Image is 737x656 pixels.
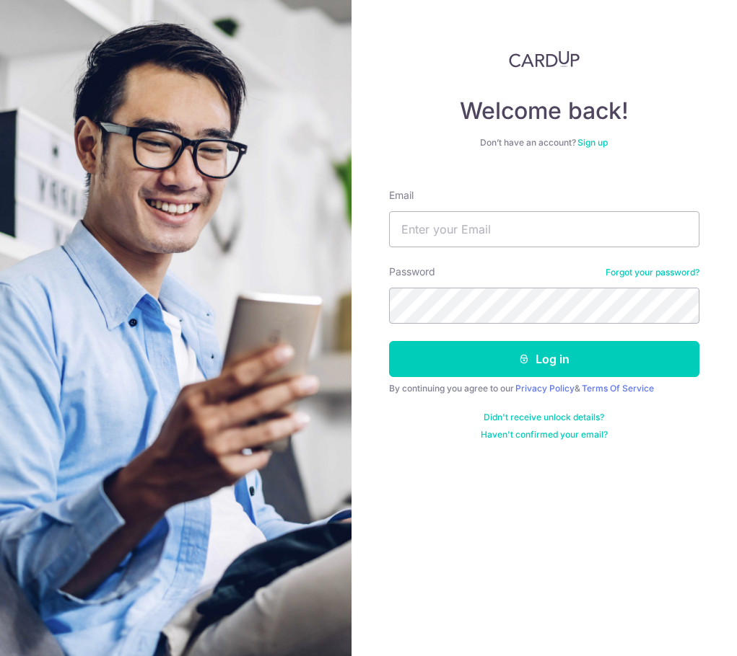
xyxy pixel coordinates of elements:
[389,265,435,279] label: Password
[606,267,699,278] a: Forgot your password?
[577,137,608,148] a: Sign up
[389,97,699,125] h4: Welcome back!
[582,383,654,394] a: Terms Of Service
[515,383,575,394] a: Privacy Policy
[389,137,699,149] div: Don’t have an account?
[389,383,699,394] div: By continuing you agree to our &
[481,429,608,440] a: Haven't confirmed your email?
[389,188,414,203] label: Email
[484,412,604,423] a: Didn't receive unlock details?
[389,341,699,377] button: Log in
[389,211,699,247] input: Enter your Email
[509,50,580,68] img: CardUp Logo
